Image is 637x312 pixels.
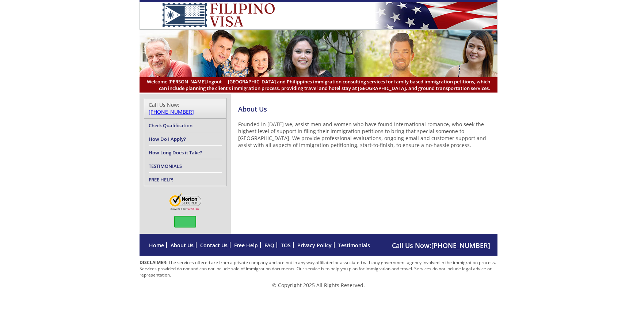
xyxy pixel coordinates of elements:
a: About Us [171,242,194,249]
h4: About Us [238,105,497,113]
a: [PHONE_NUMBER] [431,241,490,250]
a: Contact Us [200,242,228,249]
a: Testimonials [338,242,370,249]
a: Home [149,242,164,249]
a: Free Help [234,242,258,249]
span: Welcome [PERSON_NAME], [147,78,222,85]
a: Privacy Policy [297,242,332,249]
a: FAQ [264,242,274,249]
span: Call Us Now: [392,241,490,250]
a: How Long Does it Take? [149,149,202,156]
strong: DISCLAIMER [140,259,166,266]
a: Check Qualification [149,122,192,129]
a: logout [207,78,222,85]
span: [GEOGRAPHIC_DATA] and Philippines immigration consulting services for family based immigration pe... [147,78,490,91]
div: Call Us Now: [149,101,222,115]
a: [PHONE_NUMBER] [149,108,194,115]
p: : The services offered are from a private company and are not in any way affiliated or associated... [140,259,497,278]
a: TESTIMONIALS [149,163,182,169]
a: FREE HELP! [149,176,173,183]
p: Founded in [DATE] we, assist men and women who have found international romance, who seek the hig... [238,121,497,149]
a: How Do I Apply? [149,136,186,142]
p: © Copyright 2025 All Rights Reserved. [140,282,497,289]
a: TOS [281,242,291,249]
